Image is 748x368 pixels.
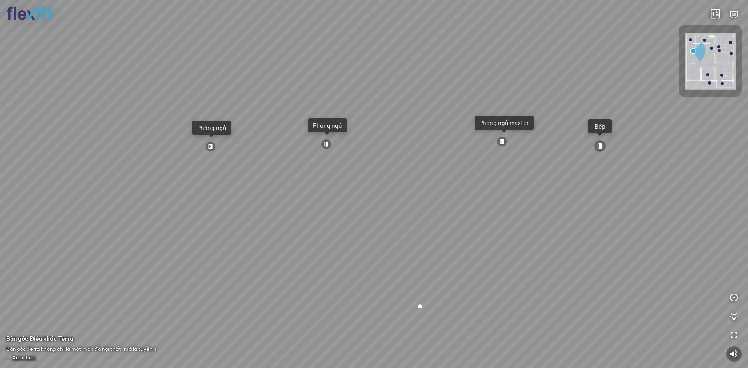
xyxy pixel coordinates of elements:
[6,354,36,361] span: ...
[12,355,36,361] span: Xem thêm
[593,122,607,130] div: Bếp
[197,124,226,132] div: Phòng ngủ
[479,119,529,127] div: Phòng ngủ master
[313,121,342,129] div: Phòng ngủ
[6,6,53,21] img: logo
[685,33,736,90] img: Flexfit_Apt1_M__JKL4XAWR2ATG.png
